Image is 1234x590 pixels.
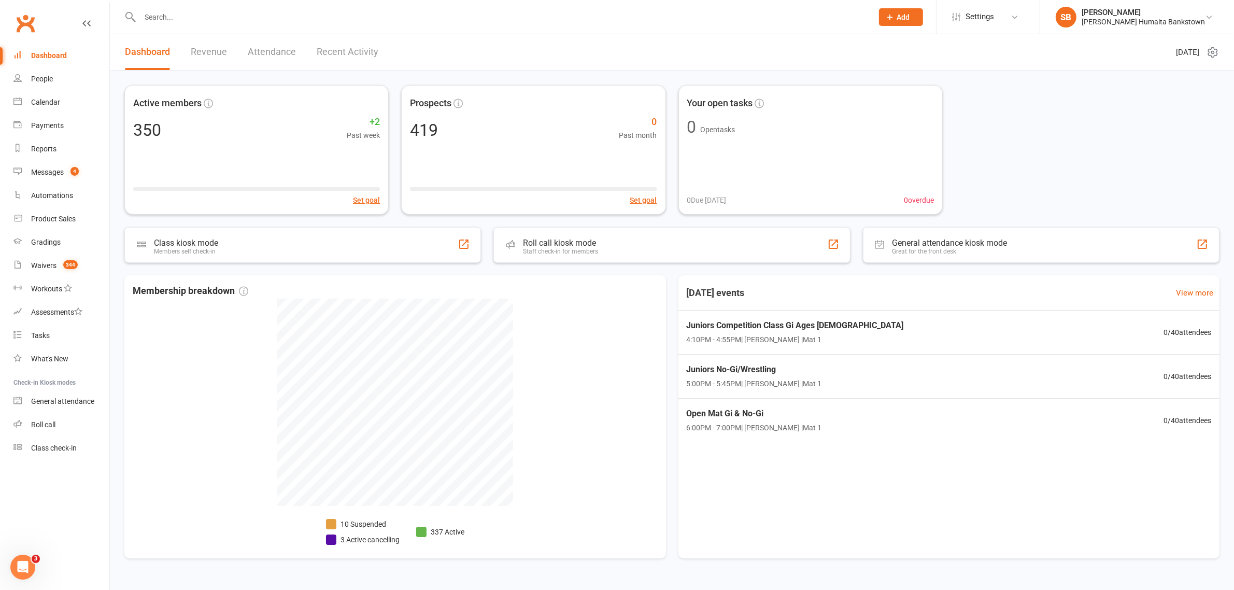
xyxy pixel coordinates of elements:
[687,194,727,206] span: 0 Due [DATE]
[687,96,753,111] span: Your open tasks
[70,167,79,176] span: 4
[31,420,55,429] div: Roll call
[31,238,61,246] div: Gradings
[687,407,822,420] span: Open Mat Gi & No-Gi
[1164,415,1211,426] span: 0 / 40 attendees
[191,34,227,70] a: Revenue
[125,34,170,70] a: Dashboard
[687,363,822,376] span: Juniors No-Gi/Wrestling
[687,378,822,389] span: 5:00PM - 5:45PM | [PERSON_NAME] | Mat 1
[13,137,109,161] a: Reports
[326,518,400,530] li: 10 Suspended
[31,51,67,60] div: Dashboard
[31,444,77,452] div: Class check-in
[31,121,64,130] div: Payments
[13,347,109,371] a: What's New
[1176,46,1199,59] span: [DATE]
[31,261,56,270] div: Waivers
[31,75,53,83] div: People
[154,248,218,255] div: Members self check-in
[416,526,464,538] li: 337 Active
[410,122,438,138] div: 419
[13,301,109,324] a: Assessments
[523,238,598,248] div: Roll call kiosk mode
[13,254,109,277] a: Waivers 344
[892,238,1008,248] div: General attendance kiosk mode
[13,437,109,460] a: Class kiosk mode
[966,5,994,29] span: Settings
[904,194,934,206] span: 0 overdue
[31,98,60,106] div: Calendar
[32,555,40,563] span: 3
[879,8,923,26] button: Add
[1164,371,1211,382] span: 0 / 40 attendees
[13,324,109,347] a: Tasks
[892,248,1008,255] div: Great for the front desk
[1082,8,1205,17] div: [PERSON_NAME]
[248,34,296,70] a: Attendance
[13,413,109,437] a: Roll call
[347,130,380,141] span: Past week
[12,10,38,36] a: Clubworx
[10,555,35,580] iframe: Intercom live chat
[1164,327,1211,338] span: 0 / 40 attendees
[326,534,400,545] li: 3 Active cancelling
[897,13,910,21] span: Add
[31,355,68,363] div: What's New
[31,215,76,223] div: Product Sales
[687,422,822,433] span: 6:00PM - 7:00PM | [PERSON_NAME] | Mat 1
[13,44,109,67] a: Dashboard
[13,231,109,254] a: Gradings
[410,96,451,111] span: Prospects
[13,390,109,413] a: General attendance kiosk mode
[133,284,248,299] span: Membership breakdown
[619,115,657,130] span: 0
[154,238,218,248] div: Class kiosk mode
[13,114,109,137] a: Payments
[31,331,50,340] div: Tasks
[523,248,598,255] div: Staff check-in for members
[13,277,109,301] a: Workouts
[31,191,73,200] div: Automations
[701,125,735,134] span: Open tasks
[31,285,62,293] div: Workouts
[63,260,78,269] span: 344
[1082,17,1205,26] div: [PERSON_NAME] Humaita Bankstown
[1056,7,1076,27] div: SB
[13,207,109,231] a: Product Sales
[1176,287,1213,299] a: View more
[687,119,697,135] div: 0
[13,184,109,207] a: Automations
[630,194,657,206] button: Set goal
[619,130,657,141] span: Past month
[317,34,378,70] a: Recent Activity
[133,96,202,111] span: Active members
[687,319,904,332] span: Juniors Competition Class Gi Ages [DEMOGRAPHIC_DATA]
[353,194,380,206] button: Set goal
[13,91,109,114] a: Calendar
[133,122,161,138] div: 350
[31,145,56,153] div: Reports
[31,397,94,405] div: General attendance
[678,284,753,302] h3: [DATE] events
[31,308,82,316] div: Assessments
[687,334,904,345] span: 4:10PM - 4:55PM | [PERSON_NAME] | Mat 1
[347,115,380,130] span: +2
[137,10,866,24] input: Search...
[13,161,109,184] a: Messages 4
[31,168,64,176] div: Messages
[13,67,109,91] a: People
